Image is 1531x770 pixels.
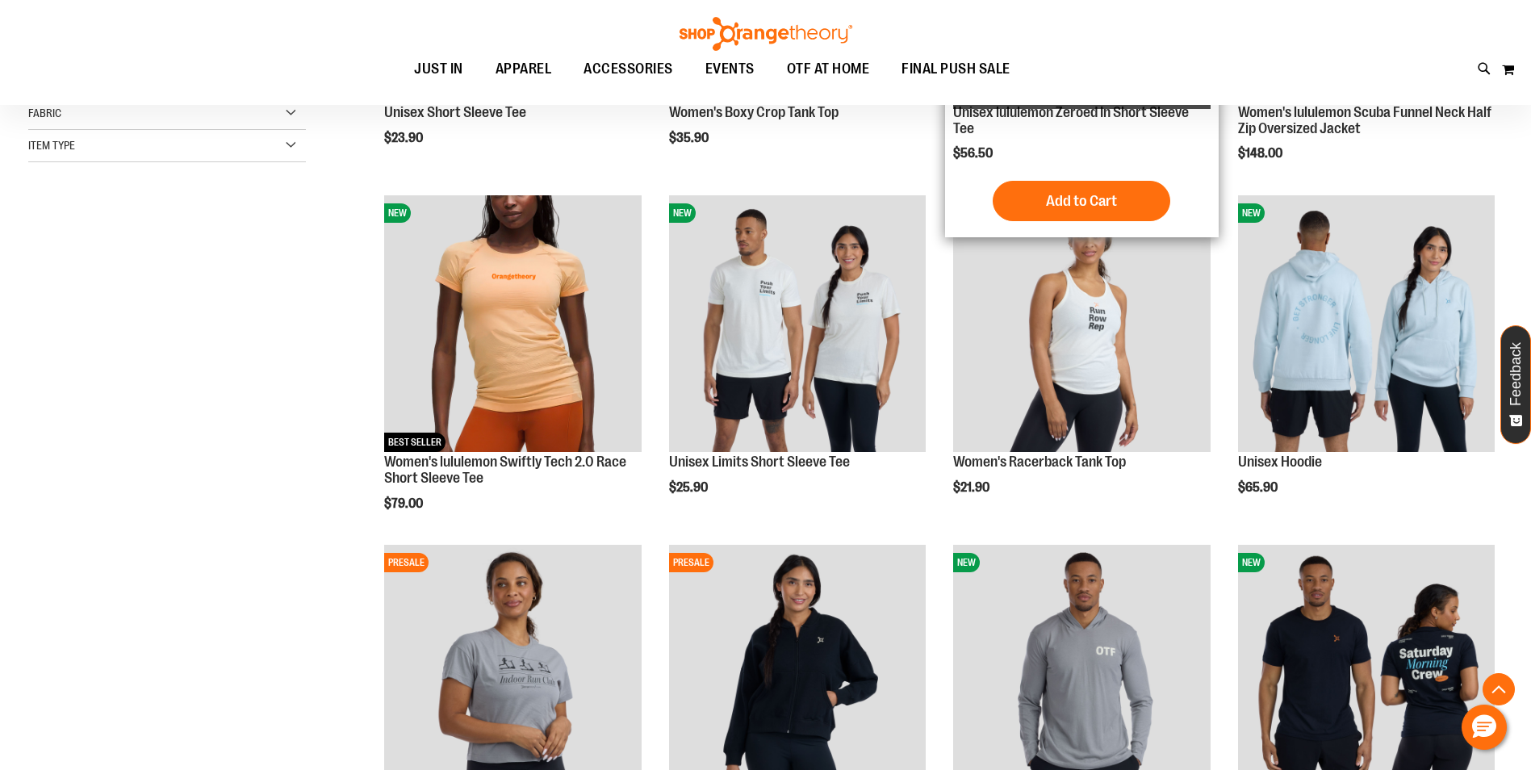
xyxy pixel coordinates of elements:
div: product [1230,187,1503,536]
span: $79.00 [384,496,425,511]
a: FINAL PUSH SALE [885,51,1027,88]
span: $148.00 [1238,146,1285,161]
span: PRESALE [384,553,429,572]
div: product [376,187,649,552]
span: Feedback [1508,342,1524,406]
a: EVENTS [689,51,771,88]
span: JUST IN [414,51,463,87]
a: Women's Boxy Crop Tank Top [669,104,839,120]
span: NEW [669,203,696,223]
span: $56.50 [953,146,995,161]
span: NEW [1238,203,1265,223]
span: $35.90 [669,131,711,145]
div: product [661,187,934,536]
button: Back To Top [1483,673,1515,705]
a: APPAREL [479,51,568,87]
span: PRESALE [669,553,713,572]
a: Image of Womens Racerback TankNEW [953,195,1210,454]
img: Shop Orangetheory [677,17,855,51]
span: Item Type [28,139,75,152]
img: Image of Womens Racerback Tank [953,195,1210,452]
span: FINAL PUSH SALE [901,51,1010,87]
a: JUST IN [398,51,479,88]
a: ACCESSORIES [567,51,689,88]
span: Add to Cart [1046,192,1117,210]
span: $23.90 [384,131,425,145]
a: Women's lululemon Swiftly Tech 2.0 Race Short Sleeve TeeNEWBEST SELLER [384,195,641,454]
button: Add to Cart [993,181,1170,221]
button: Feedback - Show survey [1500,325,1531,444]
span: BEST SELLER [384,433,445,452]
span: NEW [1238,553,1265,572]
a: Unisex Limits Short Sleeve Tee [669,454,850,470]
div: product [945,187,1218,536]
img: Image of Unisex Hoodie [1238,195,1495,452]
a: Unisex lululemon Zeroed In Short Sleeve Tee [953,104,1189,136]
span: EVENTS [705,51,755,87]
span: APPAREL [496,51,552,87]
a: Unisex Short Sleeve Tee [384,104,526,120]
img: Image of Unisex BB Limits Tee [669,195,926,452]
span: NEW [953,553,980,572]
a: Unisex Hoodie [1238,454,1322,470]
span: $65.90 [1238,480,1280,495]
span: $21.90 [953,480,992,495]
a: Image of Unisex BB Limits TeeNEW [669,195,926,454]
span: OTF AT HOME [787,51,870,87]
a: Women's Racerback Tank Top [953,454,1126,470]
a: Image of Unisex HoodieNEW [1238,195,1495,454]
a: Women's lululemon Scuba Funnel Neck Half Zip Oversized Jacket [1238,104,1491,136]
span: $25.90 [669,480,710,495]
img: Women's lululemon Swiftly Tech 2.0 Race Short Sleeve Tee [384,195,641,452]
button: Hello, have a question? Let’s chat. [1462,705,1507,750]
span: Fabric [28,107,61,119]
span: NEW [384,203,411,223]
a: OTF AT HOME [771,51,886,88]
span: ACCESSORIES [584,51,673,87]
a: Women's lululemon Swiftly Tech 2.0 Race Short Sleeve Tee [384,454,626,486]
